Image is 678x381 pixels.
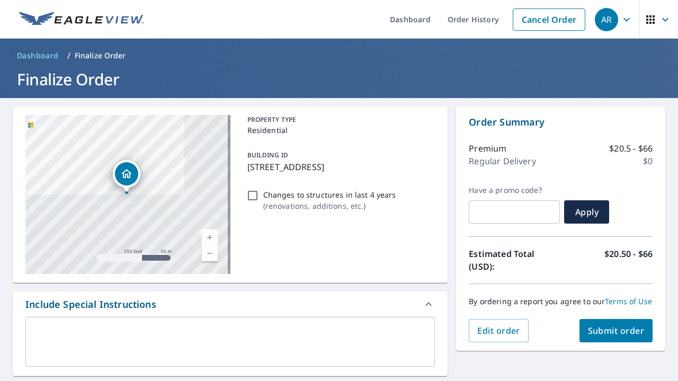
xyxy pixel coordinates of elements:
[247,161,431,173] p: [STREET_ADDRESS]
[604,247,653,273] p: $20.50 - $66
[469,185,560,195] label: Have a promo code?
[469,155,536,167] p: Regular Delivery
[609,142,653,155] p: $20.5 - $66
[564,200,609,224] button: Apply
[247,125,431,136] p: Residential
[75,50,126,61] p: Finalize Order
[469,142,506,155] p: Premium
[579,319,653,342] button: Submit order
[247,150,288,160] p: BUILDING ID
[19,12,144,28] img: EV Logo
[513,8,585,31] a: Cancel Order
[13,291,448,317] div: Include Special Instructions
[202,245,218,261] a: Current Level 17, Zoom Out
[113,160,140,193] div: Dropped pin, building 1, Residential property, 822 Spar Dr Forked River, NJ 08731
[469,319,529,342] button: Edit order
[17,50,59,61] span: Dashboard
[595,8,618,31] div: AR
[13,47,665,64] nav: breadcrumb
[643,155,653,167] p: $0
[263,189,396,200] p: Changes to structures in last 4 years
[469,115,653,129] p: Order Summary
[247,115,431,125] p: PROPERTY TYPE
[477,325,520,336] span: Edit order
[67,49,70,62] li: /
[573,206,601,218] span: Apply
[202,229,218,245] a: Current Level 17, Zoom In
[469,247,560,273] p: Estimated Total (USD):
[263,200,396,211] p: ( renovations, additions, etc. )
[469,297,653,306] p: By ordering a report you agree to our
[13,47,63,64] a: Dashboard
[25,297,156,312] div: Include Special Instructions
[588,325,645,336] span: Submit order
[13,68,665,90] h1: Finalize Order
[605,296,652,306] a: Terms of Use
